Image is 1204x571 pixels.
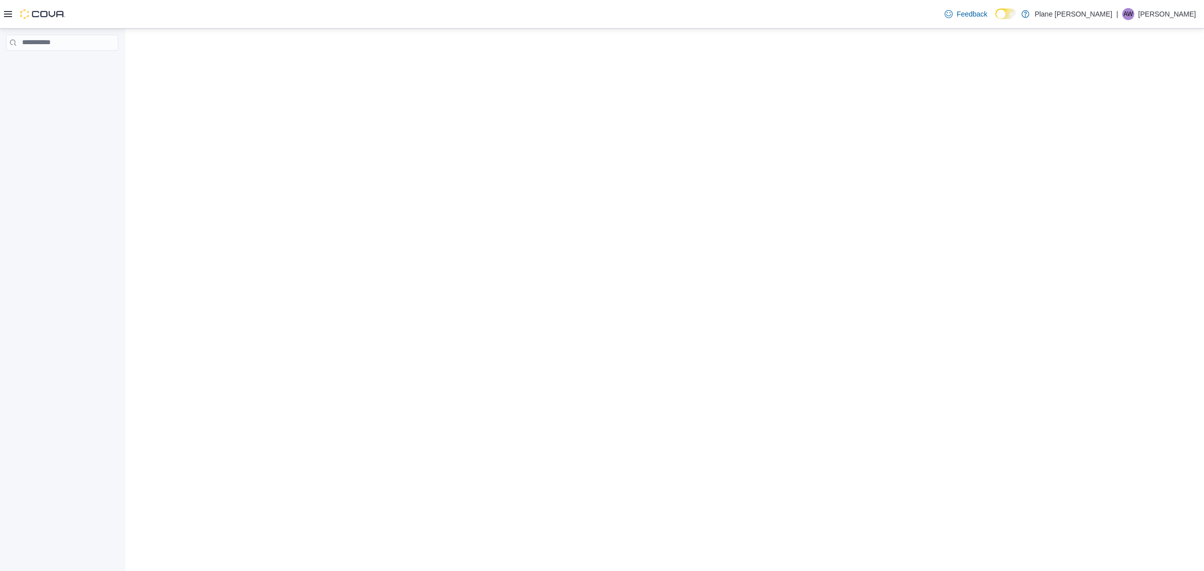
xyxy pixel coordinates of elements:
span: AW [1123,8,1133,20]
input: Dark Mode [995,9,1016,19]
div: Auston Wilson [1122,8,1134,20]
p: Plane [PERSON_NAME] [1034,8,1112,20]
span: Feedback [957,9,987,19]
p: [PERSON_NAME] [1138,8,1196,20]
p: | [1116,8,1118,20]
nav: Complex example [6,53,118,77]
img: Cova [20,9,65,19]
a: Feedback [941,4,991,24]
